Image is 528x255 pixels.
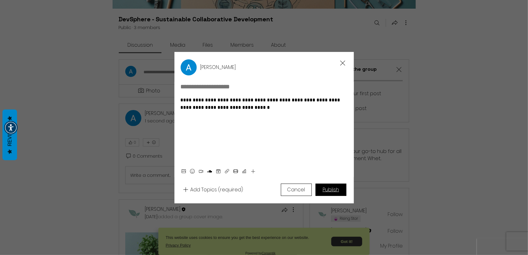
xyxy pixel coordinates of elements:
span: Cancel [287,187,305,192]
a: Andriy [200,64,236,71]
button: Cancel [281,184,312,196]
button: Close [339,59,346,67]
img: Andriy [181,59,197,75]
button: Publish [316,184,346,196]
button: Create a poll [241,168,247,174]
div: Accessibility Menu [4,121,18,134]
button: Add an emoji [189,168,195,174]
iframe: Google Відгуки клієнтів [477,238,528,255]
button: Add Topics (required) [182,186,243,193]
button: Add a gallery [233,168,239,174]
button: Reviews [2,109,17,160]
button: Add a video [198,168,204,174]
button: Add an image [181,168,187,174]
button: Add a SoundCloud track [207,168,213,174]
button: More actions [250,168,256,174]
span: Add Topics (required) [191,186,243,193]
button: Add a file [224,168,230,174]
span: [PERSON_NAME] [200,64,236,71]
button: Add a GIF [215,168,221,174]
span: Publish [323,187,339,192]
div: Rich Text Editor [181,96,348,161]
